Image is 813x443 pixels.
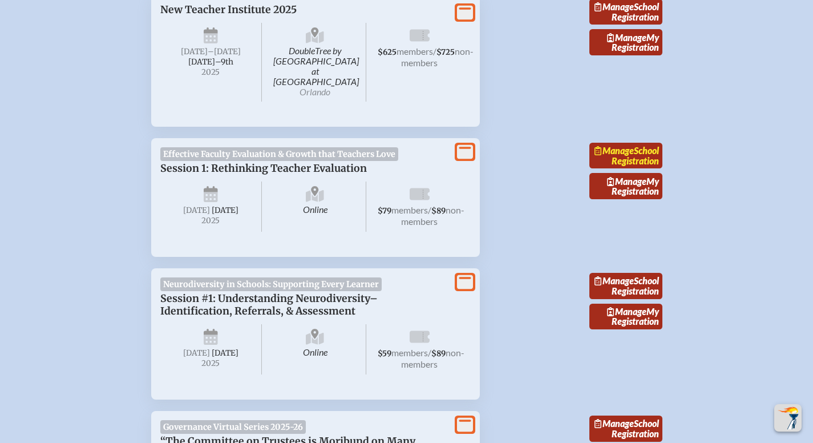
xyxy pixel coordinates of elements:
span: [DATE] [181,47,208,57]
span: / [433,46,436,57]
span: DoubleTree by [GEOGRAPHIC_DATA] at [GEOGRAPHIC_DATA] [264,23,366,102]
img: To the top [776,406,799,429]
span: Manage [607,32,646,43]
span: [DATE] [183,348,210,358]
span: [DATE] [212,206,238,215]
p: Session 1: Rethinking Teacher Evaluation [160,162,448,175]
a: ManageSchool Registration [589,416,662,442]
span: Governance Virtual Series 2025-26 [160,420,306,434]
span: [DATE] [183,206,210,215]
span: $59 [378,349,391,359]
a: ManageSchool Registration [589,143,662,169]
span: 2025 [169,359,253,368]
a: ManageMy Registration [589,29,662,55]
span: Manage [607,306,646,317]
span: $89 [431,206,446,216]
span: Orlando [300,86,330,97]
span: non-members [401,347,464,369]
span: –[DATE] [208,47,241,57]
span: $725 [436,47,455,57]
span: Manage [594,275,634,286]
button: Scroll Top [774,404,802,432]
p: Session #1: Understanding Neurodiversity–Identification, Referrals, & Assessment [160,292,448,317]
span: [DATE]–⁠9th [188,57,233,67]
p: New Teacher Institute 2025 [160,3,448,16]
a: ManageMy Registration [589,304,662,330]
span: non-members [401,204,464,227]
span: Online [264,324,366,374]
span: 2025 [169,68,253,76]
a: ManageSchool Registration [589,273,662,299]
span: Effective Faculty Evaluation & Growth that Teachers Love [160,147,399,161]
span: Manage [594,1,634,12]
span: 2025 [169,216,253,225]
span: / [428,347,431,358]
span: [DATE] [212,348,238,358]
span: $625 [378,47,397,57]
span: / [428,204,431,215]
span: non-members [401,46,474,68]
span: members [391,347,428,358]
span: $89 [431,349,446,359]
a: ManageMy Registration [589,173,662,199]
span: members [397,46,433,57]
span: Manage [594,145,634,156]
span: members [391,204,428,215]
span: Online [264,182,366,232]
span: Neurodiversity in Schools: Supporting Every Learner [160,277,382,291]
span: Manage [607,176,646,187]
span: Manage [594,418,634,429]
span: $79 [378,206,391,216]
